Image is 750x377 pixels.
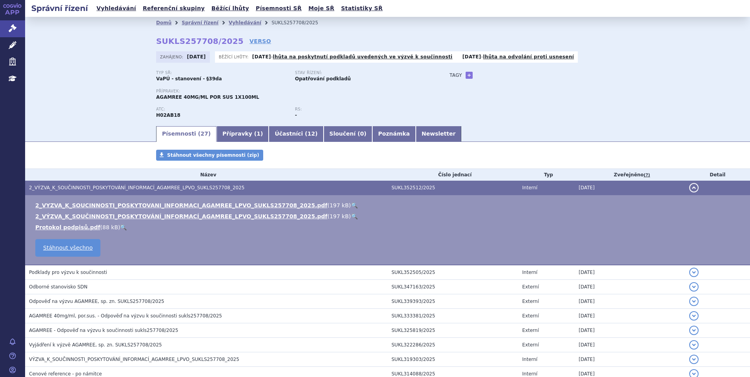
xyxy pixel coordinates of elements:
[450,71,462,80] h3: Tagy
[388,309,518,323] td: SUKL333381/2025
[388,265,518,280] td: SUKL352505/2025
[306,3,337,14] a: Moje SŘ
[689,297,699,306] button: detail
[273,54,453,60] a: lhůta na poskytnutí podkladů uvedených ve výzvě k součinnosti
[518,169,575,181] th: Typ
[295,112,297,118] strong: -
[29,185,244,190] span: 2_VÝZVA_K_SOUČINNOSTI_POSKYTOVÁNÍ_INFORMACÍ_AGAMREE_LPVO_SUKLS257708_2025
[156,94,259,100] span: AGAMREE 40MG/ML POR SUS 1X100ML
[689,326,699,335] button: detail
[156,36,244,46] strong: SUKLS257708/2025
[324,126,372,142] a: Sloučení (0)
[575,323,685,338] td: [DATE]
[388,323,518,338] td: SUKL325819/2025
[29,328,178,333] span: AGAMREE - Odpověď na výzvu k součinnosti sukls257708/2025
[29,299,164,304] span: Odpověď na výzvu AGAMREE, sp. zn. SUKLS257708/2025
[339,3,385,14] a: Statistiky SŘ
[689,340,699,350] button: detail
[102,224,118,230] span: 88 kB
[575,338,685,352] td: [DATE]
[466,72,473,79] a: +
[351,213,358,219] a: 🔍
[140,3,207,14] a: Referenční skupiny
[219,54,250,60] span: Běžící lhůty:
[257,130,260,137] span: 1
[229,20,261,25] a: Vyhledávání
[182,20,218,25] a: Správní řízení
[522,357,537,362] span: Interní
[156,112,180,118] strong: VAMOROLON
[35,201,742,209] li: ( )
[295,107,426,112] p: RS:
[522,342,539,348] span: Externí
[29,270,107,275] span: Podklady pro výzvu k součinnosti
[35,239,100,257] a: Stáhnout všechno
[689,355,699,364] button: detail
[360,130,364,137] span: 0
[372,126,416,142] a: Poznámka
[35,213,328,219] a: 2_VÝZVA_K_SOUČINNOSTI_POSKYTOVÁNÍ_INFORMACÍ_AGAMREE_LPVO_SUKLS257708_2025.pdf
[522,313,539,319] span: Externí
[462,54,574,60] p: -
[522,299,539,304] span: Externí
[167,152,259,158] span: Stáhnout všechny písemnosti (zip)
[329,202,349,208] span: 197 kB
[575,352,685,367] td: [DATE]
[156,76,222,82] strong: VaPÚ - stanovení - §39da
[575,309,685,323] td: [DATE]
[187,54,206,60] strong: [DATE]
[252,54,271,60] strong: [DATE]
[689,183,699,192] button: detail
[522,284,539,290] span: Externí
[269,126,323,142] a: Účastníci (12)
[685,169,750,181] th: Detail
[575,294,685,309] td: [DATE]
[217,126,269,142] a: Přípravky (1)
[252,54,453,60] p: -
[209,3,251,14] a: Běžící lhůty
[35,212,742,220] li: ( )
[575,280,685,294] td: [DATE]
[156,126,217,142] a: Písemnosti (27)
[575,265,685,280] td: [DATE]
[522,185,537,190] span: Interní
[689,268,699,277] button: detail
[295,76,351,82] strong: Opatřování podkladů
[522,328,539,333] span: Externí
[644,172,650,178] abbr: (?)
[388,294,518,309] td: SUKL339393/2025
[329,213,349,219] span: 197 kB
[522,270,537,275] span: Interní
[94,3,138,14] a: Vyhledávání
[35,224,100,230] a: Protokol podpisů.pdf
[35,202,328,208] a: 2_VYZVA_K_SOUCINNOSTI_POSKYTOVANI_INFORMACI_AGAMREE_LPVO_SUKLS257708_2025.pdf
[29,342,162,348] span: Vyjádření k výzvě AGAMREE, sp. zn. SUKLS257708/2025
[271,17,328,29] li: SUKLS257708/2025
[575,181,685,195] td: [DATE]
[308,130,315,137] span: 12
[462,54,481,60] strong: [DATE]
[120,224,127,230] a: 🔍
[388,280,518,294] td: SUKL347163/2025
[689,282,699,292] button: detail
[522,371,537,377] span: Interní
[388,338,518,352] td: SUKL322286/2025
[156,150,263,161] a: Stáhnout všechny písemnosti (zip)
[25,3,94,14] h2: Správní řízení
[295,71,426,75] p: Stav řízení:
[200,130,208,137] span: 27
[388,169,518,181] th: Číslo jednací
[29,357,239,362] span: VÝZVA_K_SOUČINNOSTI_POSKYTOVÁNÍ_INFORMACÍ_AGAMREE_LPVO_SUKLS257708_2025
[160,54,185,60] span: Zahájeno:
[156,107,287,112] p: ATC:
[253,3,304,14] a: Písemnosti SŘ
[689,311,699,321] button: detail
[156,71,287,75] p: Typ SŘ:
[483,54,574,60] a: lhůta na odvolání proti usnesení
[388,352,518,367] td: SUKL319303/2025
[156,20,171,25] a: Domů
[35,223,742,231] li: ( )
[29,371,102,377] span: Cenové reference - po námitce
[351,202,358,208] a: 🔍
[249,37,271,45] a: VERSO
